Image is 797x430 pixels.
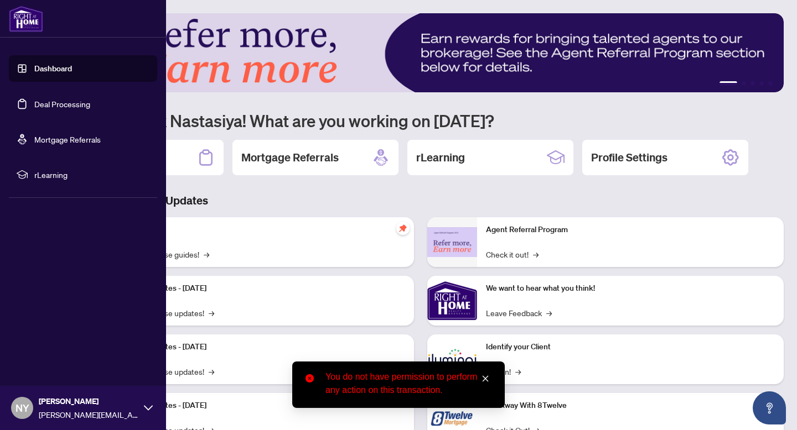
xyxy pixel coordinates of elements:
[116,341,405,353] p: Platform Updates - [DATE]
[15,400,29,416] span: NY
[9,6,43,32] img: logo
[209,307,214,319] span: →
[768,81,773,86] button: 5
[204,248,209,260] span: →
[34,99,90,109] a: Deal Processing
[58,193,784,208] h3: Brokerage & Industry Updates
[306,374,314,382] span: close-circle
[486,248,539,260] a: Check it out!→
[34,64,72,74] a: Dashboard
[546,307,552,319] span: →
[209,365,214,377] span: →
[58,110,784,131] h1: Welcome back Nastasiya! What are you working on [DATE]?
[486,282,775,295] p: We want to hear what you think!
[591,150,667,165] h2: Profile Settings
[479,373,491,385] a: Close
[486,224,775,236] p: Agent Referral Program
[241,150,339,165] h2: Mortgage Referrals
[116,400,405,412] p: Platform Updates - [DATE]
[533,248,539,260] span: →
[486,400,775,412] p: Sail Away With 8Twelve
[396,222,410,235] span: pushpin
[325,370,491,397] div: You do not have permission to perform any action on this transaction.
[720,81,737,86] button: 1
[759,81,764,86] button: 4
[34,169,149,181] span: rLearning
[751,81,755,86] button: 3
[116,282,405,295] p: Platform Updates - [DATE]
[58,13,784,92] img: Slide 0
[742,81,746,86] button: 2
[34,134,101,144] a: Mortgage Referrals
[427,276,477,326] img: We want to hear what you think!
[39,395,138,407] span: [PERSON_NAME]
[486,341,775,353] p: Identify your Client
[486,307,552,319] a: Leave Feedback→
[482,375,489,382] span: close
[416,150,465,165] h2: rLearning
[427,334,477,384] img: Identify your Client
[753,391,786,424] button: Open asap
[427,227,477,258] img: Agent Referral Program
[515,365,521,377] span: →
[39,408,138,421] span: [PERSON_NAME][EMAIL_ADDRESS][DOMAIN_NAME]
[116,224,405,236] p: Self-Help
